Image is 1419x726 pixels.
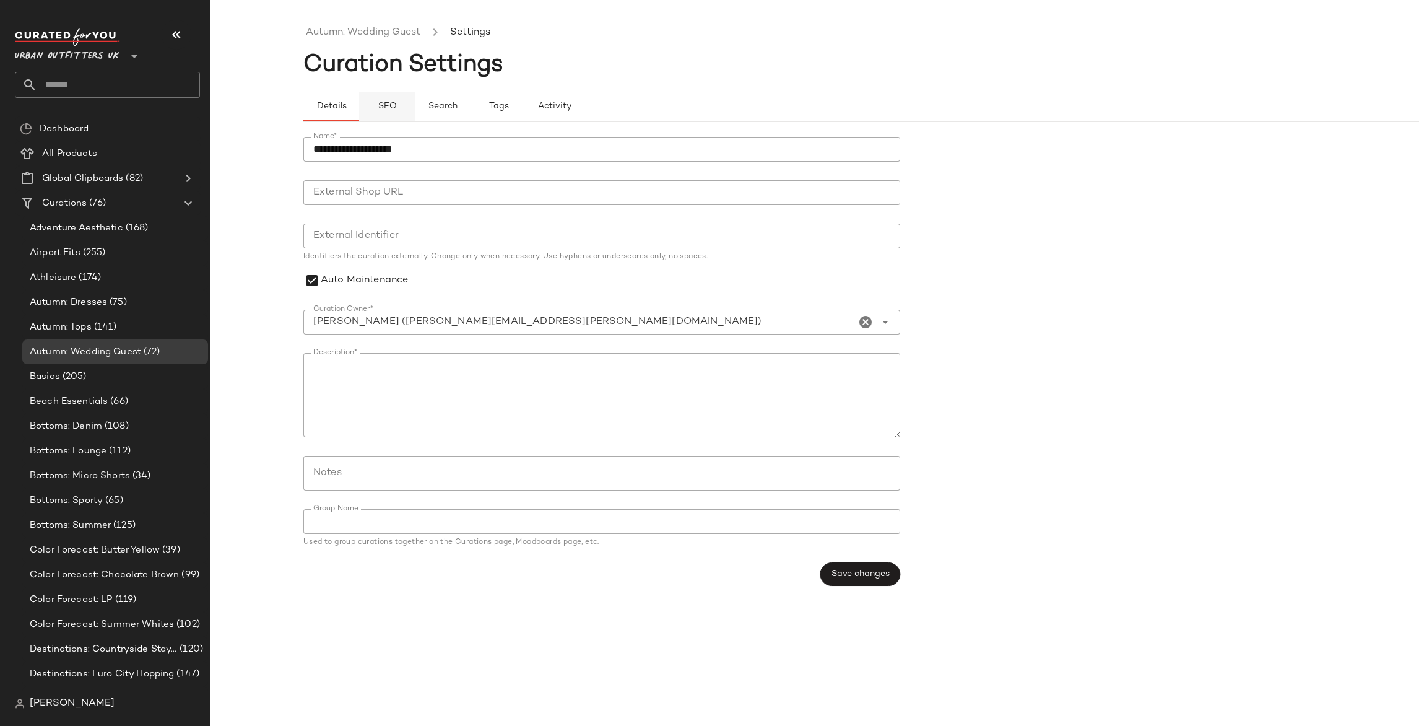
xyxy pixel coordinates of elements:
span: Search [428,102,458,112]
span: Global Clipboards [42,172,123,186]
span: (119) [113,593,137,607]
span: Color Forecast: Chocolate Brown [30,568,179,582]
div: Used to group curations together on the Curations page, Moodboards page, etc. [303,539,900,546]
span: Destinations: Euro City Hopping [30,667,174,681]
div: Identifiers the curation externally. Change only when necessary. Use hyphens or underscores only,... [303,253,900,261]
span: (174) [76,271,101,285]
span: (39) [160,543,180,558]
span: Curation Settings [303,53,503,77]
span: Autumn: Wedding Guest [30,345,141,359]
i: Clear Curation Owner* [858,315,873,330]
span: (34) [130,469,151,483]
span: Details [316,102,346,112]
span: (82) [123,172,143,186]
span: Beach Essentials [30,395,108,409]
span: Basics [30,370,60,384]
span: (120) [177,642,203,657]
a: Autumn: Wedding Guest [306,25,420,41]
span: Athleisure [30,271,76,285]
button: Save changes [820,562,900,586]
span: SEO [377,102,396,112]
span: Urban Outfitters UK [15,42,119,64]
span: Bottoms: Sporty [30,494,103,508]
span: Save changes [831,569,890,579]
span: (65) [103,494,123,508]
span: Adventure Aesthetic [30,221,123,235]
span: (76) [87,196,106,211]
span: Dashboard [40,122,89,136]
span: Bottoms: Micro Shorts [30,469,130,483]
span: (112) [106,444,131,458]
span: (108) [102,419,129,434]
span: (66) [108,395,128,409]
span: Bottoms: Summer [30,518,111,533]
span: Autumn: Dresses [30,295,107,310]
li: Settings [448,25,493,41]
span: (99) [179,568,199,582]
span: (141) [92,320,117,335]
span: Curations [42,196,87,211]
span: Activity [537,102,571,112]
span: (255) [80,246,106,260]
span: (147) [174,667,199,681]
span: Color Forecast: Summer Whites [30,618,174,632]
span: Autumn: Tops [30,320,92,335]
span: Destinations: Countryside Staycation [30,642,177,657]
img: svg%3e [20,123,32,135]
span: Color Forecast: LP [30,593,113,607]
span: (102) [174,618,200,632]
span: (125) [111,518,136,533]
i: Open [878,315,893,330]
span: (75) [107,295,127,310]
span: All Products [42,147,97,161]
span: Color Forecast: Butter Yellow [30,543,160,558]
span: (205) [60,370,87,384]
img: cfy_white_logo.C9jOOHJF.svg [15,28,120,46]
span: (168) [123,221,149,235]
label: Auto Maintenance [321,267,408,295]
span: (72) [141,345,160,359]
img: svg%3e [15,699,25,709]
span: Airport Fits [30,246,80,260]
span: [PERSON_NAME] [30,696,115,711]
span: Bottoms: Denim [30,419,102,434]
span: Bottoms: Lounge [30,444,106,458]
span: Tags [488,102,508,112]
